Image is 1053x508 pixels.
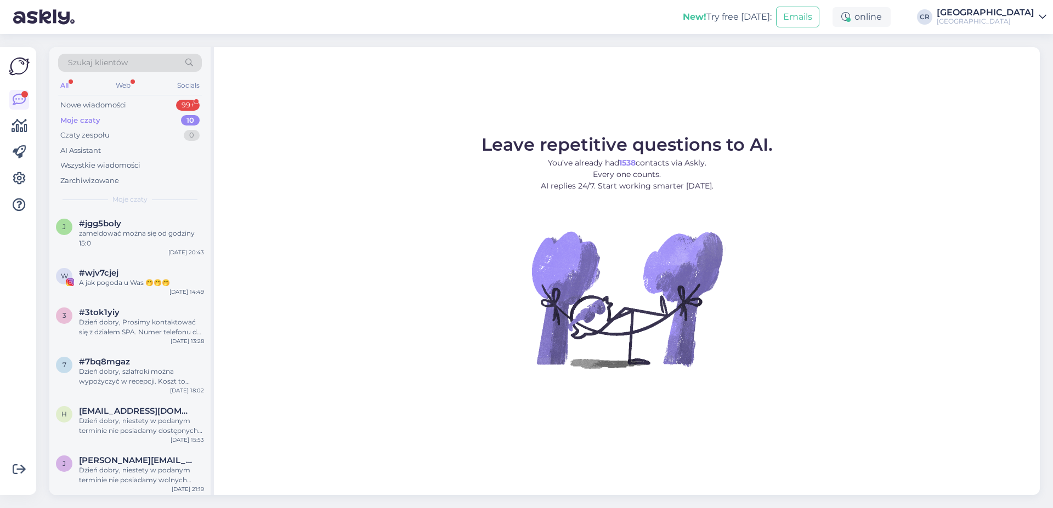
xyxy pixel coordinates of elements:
div: [DATE] 15:53 [171,436,204,444]
div: 10 [181,115,200,126]
span: hnykovajana@seznam.cz [79,406,193,416]
div: Czaty zespołu [60,130,110,141]
div: 0 [184,130,200,141]
div: A jak pogoda u Was 🤭🤭🤭 [79,278,204,288]
div: Wszystkie wiadomości [60,160,140,171]
div: Dzień dobry, szlafroki można wypożyczyć w recepcji. Koszt to 20PLN/szlafrok na cały pobyt. [79,367,204,386]
span: 3 [63,311,66,319]
div: Dzień dobry, niestety w podanym terminie nie posiadamy wolnych pokoi. [79,465,204,485]
span: #jgg5boly [79,219,121,229]
div: Try free [DATE]: [683,10,772,24]
div: Moje czaty [60,115,100,126]
div: Web [114,78,133,93]
div: Zarchiwizowane [60,175,119,186]
span: w [61,272,68,280]
div: 99+ [176,100,200,111]
div: All [58,78,71,93]
div: Dzień dobry, Prosimy kontaktować się z działem SPA. Numer telefonu do kontaktu: 757 349 659 Mail ... [79,317,204,337]
a: [GEOGRAPHIC_DATA][GEOGRAPHIC_DATA] [937,8,1046,26]
img: No Chat active [528,201,726,398]
div: zameldować można się od godziny 15:0 [79,229,204,248]
div: Socials [175,78,202,93]
img: Askly Logo [9,56,30,77]
div: [GEOGRAPHIC_DATA] [937,8,1034,17]
span: Szukaj klientów [68,57,128,69]
div: [GEOGRAPHIC_DATA] [937,17,1034,26]
span: 7 [63,361,66,369]
span: jana.dudlova@lepsiprace.cz [79,455,193,465]
div: online [833,7,891,27]
span: j [63,459,66,467]
div: CR [917,9,932,25]
div: Nowe wiadomości [60,100,126,111]
p: You’ve already had contacts via Askly. Every one counts. AI replies 24/7. Start working smarter [... [482,157,773,192]
div: [DATE] 18:02 [170,386,204,395]
div: [DATE] 14:49 [169,288,204,296]
div: [DATE] 21:19 [172,485,204,493]
button: Emails [776,7,819,27]
span: #wjv7cjej [79,268,118,278]
div: AI Assistant [60,145,101,156]
span: Leave repetitive questions to AI. [482,134,773,155]
b: New! [683,12,706,22]
span: Moje czaty [112,195,148,204]
b: 1538 [619,158,636,168]
span: j [63,222,66,231]
span: h [61,410,67,418]
div: [DATE] 13:28 [171,337,204,345]
div: Dzień dobry, niestety w podanym terminie nie posiadamy dostępnych pokoi. [79,416,204,436]
span: #3tok1yiy [79,307,120,317]
div: [DATE] 20:43 [168,248,204,256]
span: #7bq8mgaz [79,357,130,367]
